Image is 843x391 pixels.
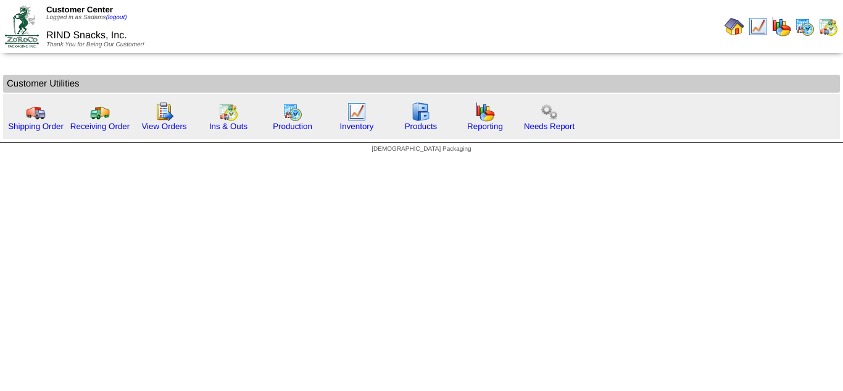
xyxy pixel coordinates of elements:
img: truck.gif [26,102,46,122]
a: (logout) [106,14,127,21]
img: graph.gif [475,102,495,122]
img: workorder.gif [154,102,174,122]
span: Logged in as Sadams [46,14,127,21]
a: Production [273,122,312,131]
img: line_graph.gif [748,17,768,36]
a: Shipping Order [8,122,64,131]
img: line_graph.gif [347,102,367,122]
span: Thank You for Being Our Customer! [46,41,144,48]
a: Inventory [340,122,374,131]
a: Receiving Order [70,122,130,131]
img: graph.gif [771,17,791,36]
span: RIND Snacks, Inc. [46,30,127,41]
img: calendarprod.gif [795,17,815,36]
img: home.gif [725,17,744,36]
span: [DEMOGRAPHIC_DATA] Packaging [372,146,471,153]
a: View Orders [141,122,186,131]
img: cabinet.gif [411,102,431,122]
a: Needs Report [524,122,575,131]
a: Ins & Outs [209,122,247,131]
a: Products [405,122,438,131]
img: truck2.gif [90,102,110,122]
img: calendarprod.gif [283,102,302,122]
a: Reporting [467,122,503,131]
img: workflow.png [539,102,559,122]
img: calendarinout.gif [818,17,838,36]
span: Customer Center [46,5,113,14]
img: calendarinout.gif [218,102,238,122]
img: ZoRoCo_Logo(Green%26Foil)%20jpg.webp [5,6,39,47]
td: Customer Utilities [3,75,840,93]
